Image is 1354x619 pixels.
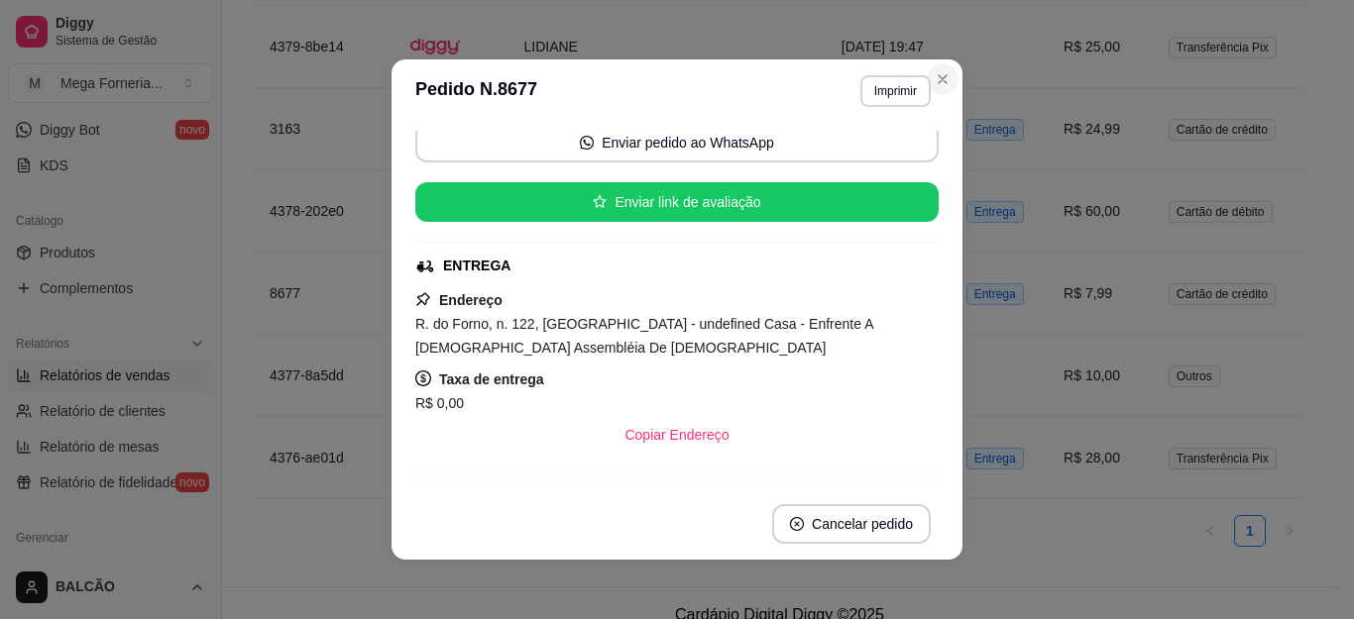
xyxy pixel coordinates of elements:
strong: Endereço [439,292,503,308]
button: Imprimir [860,75,931,107]
strong: Taxa de entrega [439,371,544,387]
span: dollar [415,370,431,386]
button: whats-appEnviar pedido ao WhatsApp [415,123,939,162]
button: Close [927,63,959,95]
span: pushpin [415,291,431,307]
div: ENTREGA [443,256,510,276]
span: whats-app [580,136,594,150]
button: close-circleCancelar pedido [772,504,931,544]
button: Copiar Endereço [609,415,744,455]
span: close-circle [790,517,804,531]
button: starEnviar link de avaliação [415,182,939,222]
h3: Pedido N. 8677 [415,75,537,107]
span: R$ 0,00 [415,395,464,411]
span: star [593,195,607,209]
span: R. do Forno, n. 122, [GEOGRAPHIC_DATA] - undefined Casa - Enfrente A [DEMOGRAPHIC_DATA] Assembléi... [415,316,873,356]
